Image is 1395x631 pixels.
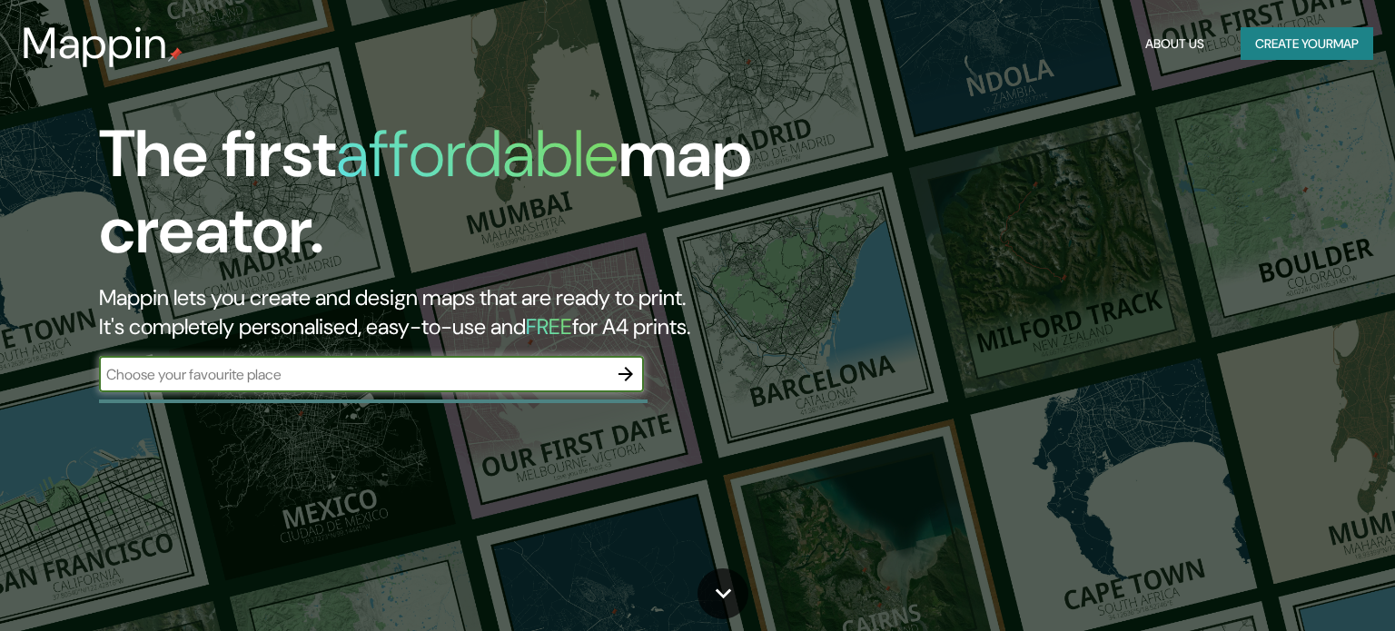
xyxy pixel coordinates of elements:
h1: The first map creator. [99,116,796,283]
h1: affordable [336,112,618,196]
h3: Mappin [22,18,168,69]
input: Choose your favourite place [99,364,608,385]
img: mappin-pin [168,47,183,62]
h5: FREE [526,312,572,340]
button: Create yourmap [1241,27,1373,61]
button: About Us [1138,27,1212,61]
h2: Mappin lets you create and design maps that are ready to print. It's completely personalised, eas... [99,283,796,341]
